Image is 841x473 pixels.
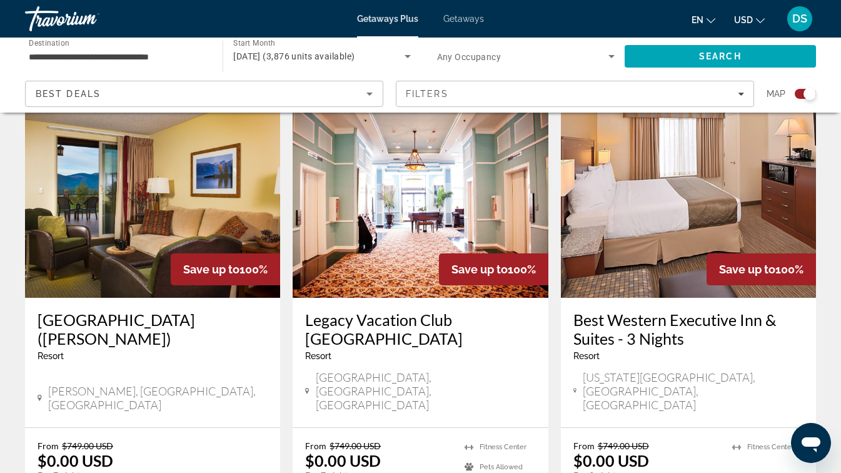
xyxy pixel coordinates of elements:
a: Getaways [443,14,484,24]
div: 100% [171,253,280,285]
span: From [573,440,595,451]
p: $0.00 USD [573,451,649,470]
input: Select destination [29,49,206,64]
span: Resort [38,351,64,361]
a: Legacy Vacation Club [GEOGRAPHIC_DATA] [305,310,535,348]
iframe: Button to launch messaging window [791,423,831,463]
button: Change currency [734,11,765,29]
span: Pets Allowed [480,463,523,471]
span: Best Deals [36,89,101,99]
p: $0.00 USD [305,451,381,470]
span: $749.00 USD [330,440,381,451]
span: [DATE] (3,876 units available) [233,51,355,61]
span: Resort [305,351,331,361]
span: Destination [29,38,69,47]
span: Fitness Center [747,443,794,451]
span: [GEOGRAPHIC_DATA], [GEOGRAPHIC_DATA], [GEOGRAPHIC_DATA] [316,370,536,412]
img: Stoneridge Resort (Welk) [25,98,280,298]
span: Map [767,85,785,103]
span: [US_STATE][GEOGRAPHIC_DATA], [GEOGRAPHIC_DATA], [GEOGRAPHIC_DATA] [583,370,803,412]
span: Start Month [233,39,275,48]
span: $749.00 USD [598,440,649,451]
span: Save up to [183,263,239,276]
button: User Menu [783,6,816,32]
span: USD [734,15,753,25]
a: Travorium [25,3,150,35]
div: 100% [707,253,816,285]
img: Legacy Vacation Club Brigantine Beach [293,98,548,298]
span: [PERSON_NAME], [GEOGRAPHIC_DATA], [GEOGRAPHIC_DATA] [48,384,268,412]
span: Resort [573,351,600,361]
button: Filters [396,81,754,107]
span: Search [699,51,742,61]
button: Change language [692,11,715,29]
a: Getaways Plus [357,14,418,24]
span: en [692,15,703,25]
div: 100% [439,253,548,285]
p: $0.00 USD [38,451,113,470]
img: Best Western Executive Inn & Suites - 3 Nights [561,98,816,298]
span: From [305,440,326,451]
span: Save up to [719,263,775,276]
button: Search [625,45,816,68]
span: DS [792,13,807,25]
mat-select: Sort by [36,86,373,101]
a: Best Western Executive Inn & Suites - 3 Nights [573,310,803,348]
span: Filters [406,89,448,99]
span: From [38,440,59,451]
a: [GEOGRAPHIC_DATA] ([PERSON_NAME]) [38,310,268,348]
span: Fitness Center [480,443,526,451]
span: $749.00 USD [62,440,113,451]
span: Any Occupancy [437,52,501,62]
span: Save up to [451,263,508,276]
